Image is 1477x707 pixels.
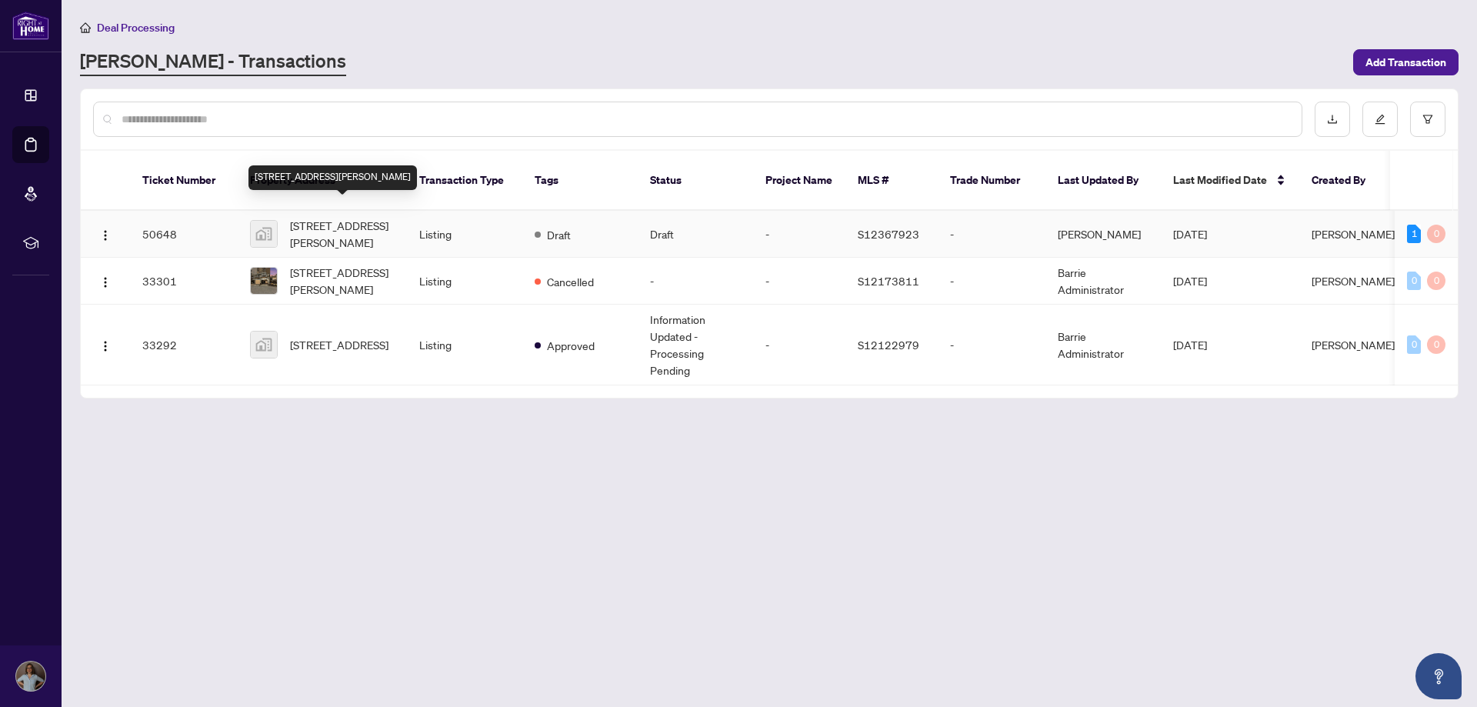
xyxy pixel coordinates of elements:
[407,151,522,211] th: Transaction Type
[1365,50,1446,75] span: Add Transaction
[130,211,238,258] td: 50648
[1045,258,1161,305] td: Barrie Administrator
[99,276,112,288] img: Logo
[1362,102,1398,137] button: edit
[1045,151,1161,211] th: Last Updated By
[238,151,407,211] th: Property Address
[99,229,112,242] img: Logo
[1045,305,1161,385] td: Barrie Administrator
[1312,338,1395,352] span: [PERSON_NAME]
[1375,114,1385,125] span: edit
[858,338,919,352] span: S12122979
[638,151,753,211] th: Status
[251,221,277,247] img: thumbnail-img
[1407,335,1421,354] div: 0
[1407,225,1421,243] div: 1
[1327,114,1338,125] span: download
[248,165,417,190] div: [STREET_ADDRESS][PERSON_NAME]
[858,274,919,288] span: S12173811
[1173,274,1207,288] span: [DATE]
[290,217,395,251] span: [STREET_ADDRESS][PERSON_NAME]
[522,151,638,211] th: Tags
[1312,227,1395,241] span: [PERSON_NAME]
[80,48,346,76] a: [PERSON_NAME] - Transactions
[638,305,753,385] td: Information Updated - Processing Pending
[1173,227,1207,241] span: [DATE]
[1315,102,1350,137] button: download
[1173,172,1267,188] span: Last Modified Date
[130,305,238,385] td: 33292
[1427,335,1445,354] div: 0
[130,258,238,305] td: 33301
[80,22,91,33] span: home
[1299,151,1392,211] th: Created By
[938,305,1045,385] td: -
[1427,225,1445,243] div: 0
[16,662,45,691] img: Profile Icon
[1312,274,1395,288] span: [PERSON_NAME]
[290,336,388,353] span: [STREET_ADDRESS]
[547,273,594,290] span: Cancelled
[938,151,1045,211] th: Trade Number
[99,340,112,352] img: Logo
[407,258,522,305] td: Listing
[1422,114,1433,125] span: filter
[547,226,571,243] span: Draft
[93,332,118,357] button: Logo
[93,222,118,246] button: Logo
[638,211,753,258] td: Draft
[547,337,595,354] span: Approved
[858,227,919,241] span: S12367923
[1415,653,1462,699] button: Open asap
[845,151,938,211] th: MLS #
[251,332,277,358] img: thumbnail-img
[1161,151,1299,211] th: Last Modified Date
[938,211,1045,258] td: -
[407,305,522,385] td: Listing
[753,305,845,385] td: -
[407,211,522,258] td: Listing
[12,12,49,40] img: logo
[93,268,118,293] button: Logo
[1173,338,1207,352] span: [DATE]
[97,21,175,35] span: Deal Processing
[753,211,845,258] td: -
[1427,272,1445,290] div: 0
[1410,102,1445,137] button: filter
[1407,272,1421,290] div: 0
[130,151,238,211] th: Ticket Number
[753,258,845,305] td: -
[1045,211,1161,258] td: [PERSON_NAME]
[1353,49,1459,75] button: Add Transaction
[938,258,1045,305] td: -
[753,151,845,211] th: Project Name
[251,268,277,294] img: thumbnail-img
[290,264,395,298] span: [STREET_ADDRESS][PERSON_NAME]
[638,258,753,305] td: -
